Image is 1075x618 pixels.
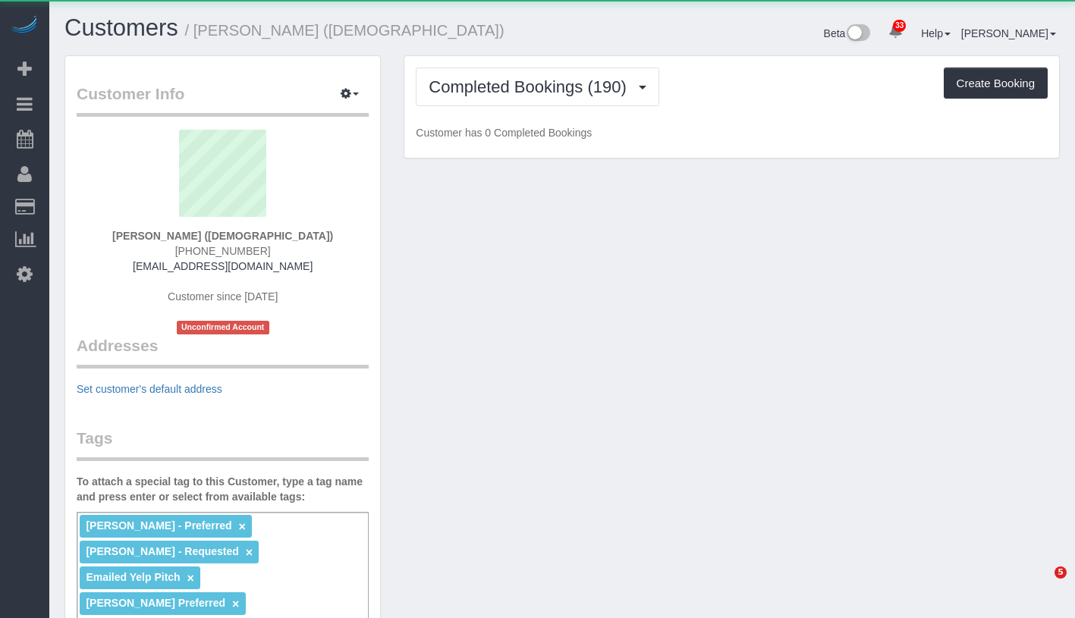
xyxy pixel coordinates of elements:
a: [EMAIL_ADDRESS][DOMAIN_NAME] [133,260,313,272]
a: Set customer's default address [77,383,222,395]
a: × [238,520,245,533]
a: 33 [881,15,910,49]
legend: Customer Info [77,83,369,117]
span: Completed Bookings (190) [429,77,633,96]
a: Customers [64,14,178,41]
span: [PHONE_NUMBER]‬ [175,245,271,257]
a: [PERSON_NAME] [961,27,1056,39]
button: Completed Bookings (190) [416,67,659,106]
p: Customer has 0 Completed Bookings [416,125,1048,140]
a: × [232,598,239,610]
label: To attach a special tag to this Customer, type a tag name and press enter or select from availabl... [77,474,369,504]
a: Help [921,27,951,39]
a: × [187,572,194,585]
span: [PERSON_NAME] - Requested [86,545,238,557]
img: Automaid Logo [9,15,39,36]
a: × [246,546,253,559]
legend: Tags [77,427,369,461]
small: / [PERSON_NAME] ([DEMOGRAPHIC_DATA]) [185,22,504,39]
span: 5 [1055,566,1067,579]
span: [PERSON_NAME] - Preferred [86,519,231,532]
span: [PERSON_NAME] Preferred [86,597,225,609]
img: New interface [845,24,870,44]
a: Beta [824,27,871,39]
span: 33 [893,20,906,32]
button: Create Booking [944,67,1048,99]
iframe: Intercom live chat [1023,566,1060,603]
span: Unconfirmed Account [177,321,269,334]
span: Emailed Yelp Pitch [86,571,180,583]
strong: [PERSON_NAME] ([DEMOGRAPHIC_DATA]) [112,230,333,242]
span: Customer since [DATE] [168,290,278,303]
